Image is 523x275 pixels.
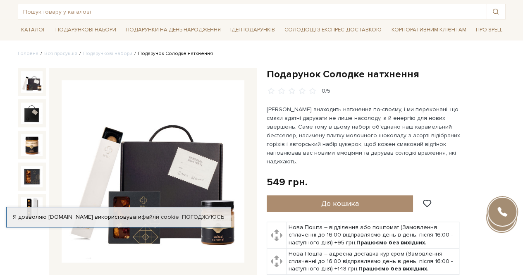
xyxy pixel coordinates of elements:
[356,239,427,246] b: Працюємо без вихідних.
[227,24,278,36] span: Ідеї подарунків
[83,50,132,57] a: Подарункові набори
[287,248,459,275] td: Нова Пошта – адресна доставка кур'єром (Замовлення сплаченні до 16:00 відправляємо день в день, п...
[472,24,505,36] span: Про Spell
[7,213,231,221] div: Я дозволяю [DOMAIN_NAME] використовувати
[132,50,213,57] li: Подарунок Солодке натхнення
[321,199,358,208] span: До кошика
[281,23,385,37] a: Солодощі з експрес-доставкою
[18,4,486,19] input: Пошук товару у каталозі
[267,195,413,212] button: До кошика
[287,222,459,249] td: Нова Пошта – відділення або поштомат (Замовлення сплаченні до 16:00 відправляємо день в день, піс...
[21,166,43,187] img: Подарунок Солодке натхнення
[182,213,224,221] a: Погоджуюсь
[122,24,224,36] span: Подарунки на День народження
[267,176,308,189] div: 549 грн.
[52,24,119,36] span: Подарункові набори
[388,23,469,37] a: Корпоративним клієнтам
[267,68,506,81] h1: Подарунок Солодке натхнення
[267,105,461,166] p: [PERSON_NAME] знаходить натхнення по-своєму, і ми переконані, що смаки здатні дарувати не лише на...
[21,103,43,124] img: Подарунок Солодке натхнення
[18,50,38,57] a: Головна
[62,80,244,263] img: Подарунок Солодке натхнення
[21,197,43,219] img: Подарунок Солодке натхнення
[18,24,49,36] span: Каталог
[322,87,330,95] div: 0/5
[358,265,429,272] b: Працюємо без вихідних.
[21,71,43,93] img: Подарунок Солодке натхнення
[141,213,179,220] a: файли cookie
[44,50,77,57] a: Вся продукція
[486,4,505,19] button: Пошук товару у каталозі
[21,134,43,155] img: Подарунок Солодке натхнення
